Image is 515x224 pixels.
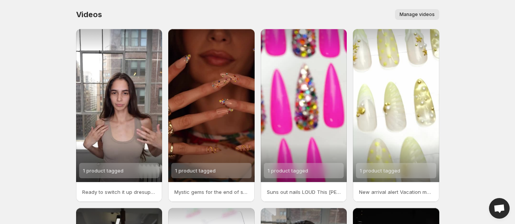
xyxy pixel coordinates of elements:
p: New arrival alert Vacation mode ON Our dreamy Vacation Collection just landed Fresh nails fresh b... [359,188,433,196]
div: Open chat [489,198,510,219]
span: 1 product tagged [175,168,216,174]
button: Manage videos [395,9,439,20]
span: Manage videos [400,11,435,18]
p: Mystic gems for the end of summer Like twilight on your fingertips deep iridescent a little magic... [174,188,249,196]
p: Suns out nails LOUD This [PERSON_NAME] all about bright colors besties and nails that steal the s... [267,188,341,196]
span: 1 product tagged [83,168,123,174]
span: 1 product tagged [268,168,308,174]
span: Videos [76,10,102,19]
span: 1 product tagged [360,168,400,174]
p: Ready to switch it up dresup pressons pressonnailslovers pressonnails [82,188,156,196]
